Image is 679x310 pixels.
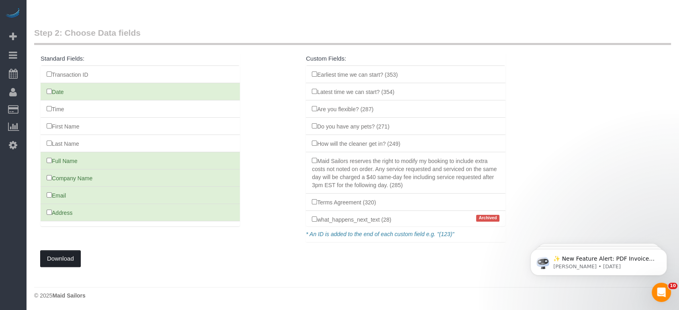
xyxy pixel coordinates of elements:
[41,152,240,169] li: Full Name
[306,117,505,135] li: Do you have any pets? (271)
[306,135,505,152] li: How will the cleaner get in? (249)
[306,193,505,211] li: Terms Agreement (320)
[306,152,505,194] li: Maid Sailors reserves the right to modify my booking to include extra costs not noted on order. A...
[41,135,240,152] li: Last Name
[34,27,671,45] legend: Step 2: Choose Data fields
[41,100,240,118] li: Time
[41,186,240,204] li: Email
[40,250,81,267] button: Download
[5,8,21,19] img: Automaid Logo
[306,55,505,62] h4: Custom Fields:
[41,221,240,239] li: City
[41,83,240,100] li: Date
[668,283,677,289] span: 10
[306,65,505,83] li: Earliest time we can start? (353)
[41,169,240,187] li: Company Name
[306,83,505,100] li: Latest time we can start? (354)
[34,292,671,300] div: © 2025
[41,204,240,221] li: Address
[652,283,671,302] iframe: Intercom live chat
[518,232,679,288] iframe: Intercom notifications message
[306,100,505,118] li: Are you flexible? (287)
[41,117,240,135] li: First Name
[41,55,240,62] h4: Standard Fields:
[306,231,454,237] em: * An ID is added to the end of each custom field e.g. "(123)"
[476,215,499,222] span: Archived
[52,292,85,299] strong: Maid Sailors
[41,65,240,83] li: Transaction ID
[306,210,505,228] li: what_happens_next_text (28)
